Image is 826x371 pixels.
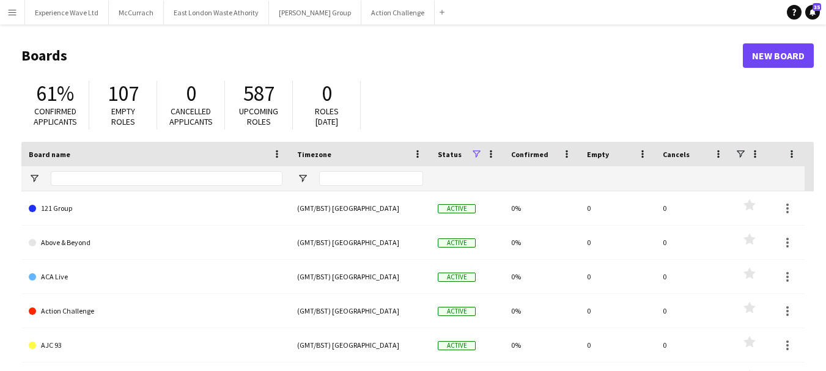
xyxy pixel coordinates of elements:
div: 0% [504,294,580,328]
button: Action Challenge [361,1,435,24]
div: 0 [580,191,655,225]
span: Confirmed [511,150,548,159]
a: Above & Beyond [29,226,282,260]
span: Empty [587,150,609,159]
a: 121 Group [29,191,282,226]
span: Active [438,238,476,248]
span: Upcoming roles [239,106,278,127]
a: 35 [805,5,820,20]
div: (GMT/BST) [GEOGRAPHIC_DATA] [290,260,430,293]
div: 0% [504,226,580,259]
span: Active [438,341,476,350]
button: Open Filter Menu [297,173,308,184]
span: 107 [108,80,139,107]
span: Active [438,204,476,213]
a: AJC 93 [29,328,282,362]
span: Active [438,307,476,316]
div: 0 [580,294,655,328]
span: 0 [322,80,332,107]
span: Timezone [297,150,331,159]
a: ACA Live [29,260,282,294]
span: 61% [36,80,74,107]
button: East London Waste Athority [164,1,269,24]
a: Action Challenge [29,294,282,328]
span: 35 [813,3,821,11]
span: Cancelled applicants [169,106,213,127]
div: 0 [655,226,731,259]
span: Status [438,150,462,159]
span: Empty roles [111,106,135,127]
input: Timezone Filter Input [319,171,423,186]
div: 0 [580,226,655,259]
span: Board name [29,150,70,159]
div: (GMT/BST) [GEOGRAPHIC_DATA] [290,191,430,225]
div: 0 [655,294,731,328]
div: 0% [504,328,580,362]
span: Roles [DATE] [315,106,339,127]
span: 587 [243,80,275,107]
button: Experience Wave Ltd [25,1,109,24]
button: [PERSON_NAME] Group [269,1,361,24]
div: 0 [580,328,655,362]
a: New Board [743,43,814,68]
div: 0 [580,260,655,293]
div: 0% [504,191,580,225]
div: (GMT/BST) [GEOGRAPHIC_DATA] [290,328,430,362]
input: Board name Filter Input [51,171,282,186]
div: (GMT/BST) [GEOGRAPHIC_DATA] [290,294,430,328]
div: 0 [655,191,731,225]
button: Open Filter Menu [29,173,40,184]
button: McCurrach [109,1,164,24]
div: 0 [655,328,731,362]
h1: Boards [21,46,743,65]
span: 0 [186,80,196,107]
span: Active [438,273,476,282]
div: 0 [655,260,731,293]
div: 0% [504,260,580,293]
div: (GMT/BST) [GEOGRAPHIC_DATA] [290,226,430,259]
span: Cancels [663,150,690,159]
span: Confirmed applicants [34,106,77,127]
